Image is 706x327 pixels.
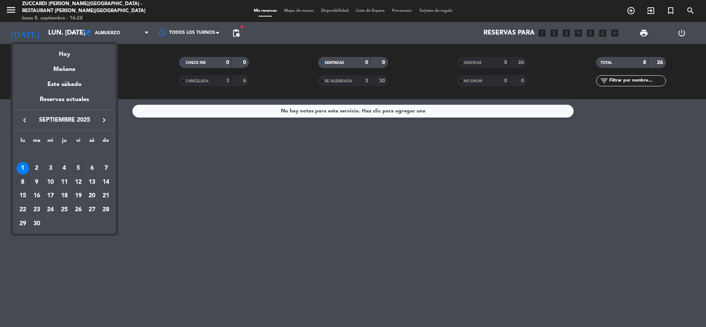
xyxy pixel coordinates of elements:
[43,189,57,203] td: 17 de septiembre de 2025
[30,217,44,231] td: 30 de septiembre de 2025
[16,189,30,203] td: 15 de septiembre de 2025
[71,136,85,148] th: viernes
[99,189,113,203] td: 21 de septiembre de 2025
[17,176,29,188] div: 8
[18,115,31,125] button: keyboard_arrow_left
[13,74,116,95] div: Este sábado
[58,190,71,202] div: 18
[85,175,99,189] td: 13 de septiembre de 2025
[30,136,44,148] th: martes
[72,162,85,175] div: 5
[31,162,43,175] div: 2
[13,44,116,59] div: Hoy
[13,59,116,74] div: Mañana
[100,162,112,175] div: 7
[30,161,44,175] td: 2 de septiembre de 2025
[43,136,57,148] th: miércoles
[71,203,85,217] td: 26 de septiembre de 2025
[72,204,85,216] div: 26
[57,189,71,203] td: 18 de septiembre de 2025
[71,189,85,203] td: 19 de septiembre de 2025
[44,176,57,188] div: 10
[99,161,113,175] td: 7 de septiembre de 2025
[31,218,43,230] div: 30
[85,189,99,203] td: 20 de septiembre de 2025
[86,176,98,188] div: 13
[17,190,29,202] div: 15
[17,162,29,175] div: 1
[72,176,85,188] div: 12
[16,147,113,161] td: SEP.
[57,161,71,175] td: 4 de septiembre de 2025
[85,203,99,217] td: 27 de septiembre de 2025
[43,161,57,175] td: 3 de septiembre de 2025
[85,136,99,148] th: sábado
[57,203,71,217] td: 25 de septiembre de 2025
[16,175,30,189] td: 8 de septiembre de 2025
[17,218,29,230] div: 29
[44,162,57,175] div: 3
[58,162,71,175] div: 4
[44,204,57,216] div: 24
[100,116,108,125] i: keyboard_arrow_right
[16,203,30,217] td: 22 de septiembre de 2025
[58,204,71,216] div: 25
[85,161,99,175] td: 6 de septiembre de 2025
[31,115,97,125] span: septiembre 2025
[100,176,112,188] div: 14
[99,175,113,189] td: 14 de septiembre de 2025
[16,217,30,231] td: 29 de septiembre de 2025
[16,136,30,148] th: lunes
[58,176,71,188] div: 11
[31,204,43,216] div: 23
[97,115,111,125] button: keyboard_arrow_right
[71,175,85,189] td: 12 de septiembre de 2025
[31,176,43,188] div: 9
[100,190,112,202] div: 21
[86,190,98,202] div: 20
[30,203,44,217] td: 23 de septiembre de 2025
[30,175,44,189] td: 9 de septiembre de 2025
[99,203,113,217] td: 28 de septiembre de 2025
[72,190,85,202] div: 19
[30,189,44,203] td: 16 de septiembre de 2025
[13,95,116,110] div: Reservas actuales
[57,136,71,148] th: jueves
[31,190,43,202] div: 16
[43,175,57,189] td: 10 de septiembre de 2025
[16,161,30,175] td: 1 de septiembre de 2025
[44,190,57,202] div: 17
[99,136,113,148] th: domingo
[20,116,29,125] i: keyboard_arrow_left
[100,204,112,216] div: 28
[57,175,71,189] td: 11 de septiembre de 2025
[71,161,85,175] td: 5 de septiembre de 2025
[86,162,98,175] div: 6
[86,204,98,216] div: 27
[17,204,29,216] div: 22
[43,203,57,217] td: 24 de septiembre de 2025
